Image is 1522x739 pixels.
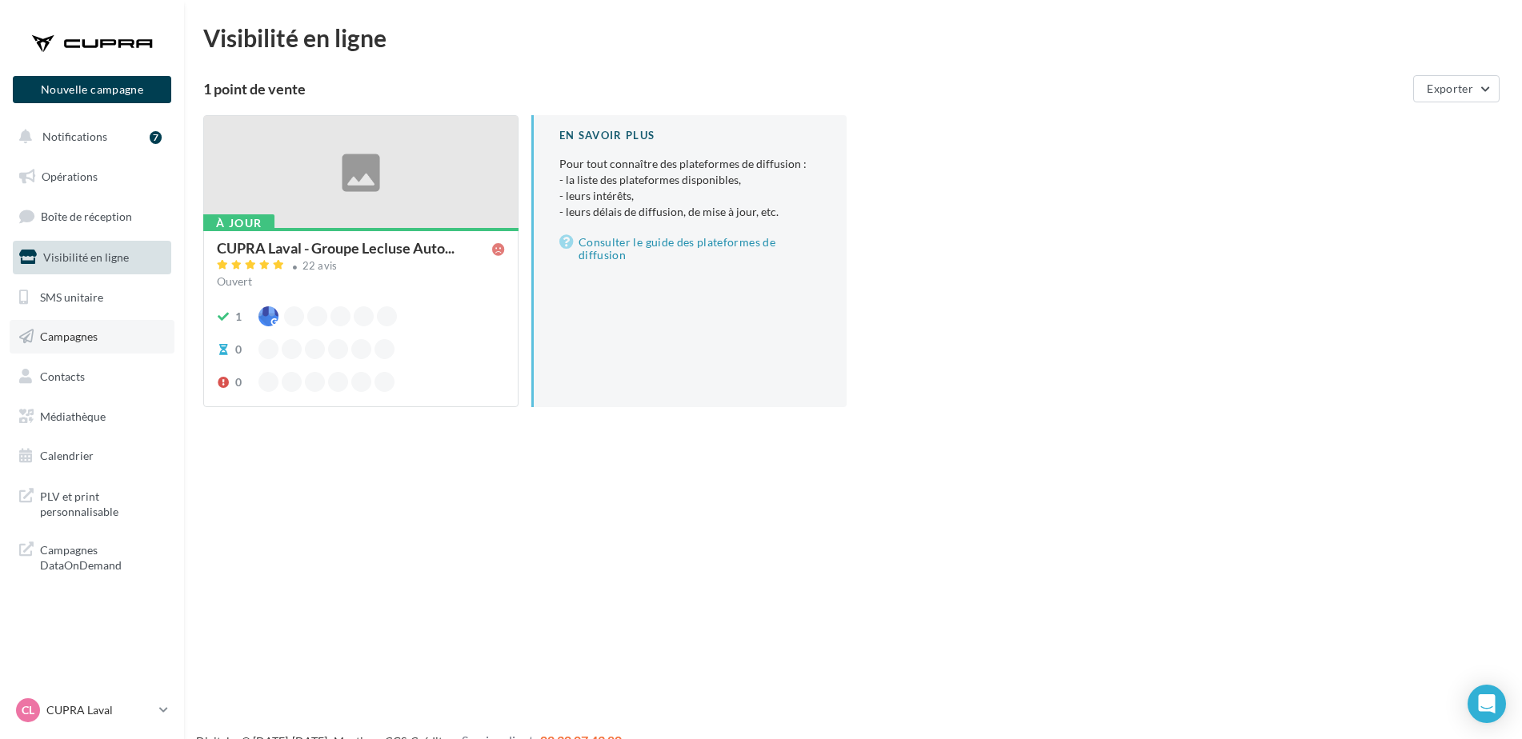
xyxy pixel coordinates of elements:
div: 1 point de vente [203,82,1407,96]
div: 22 avis [302,261,338,271]
div: 0 [235,374,242,390]
span: Campagnes DataOnDemand [40,539,165,573]
span: CL [22,702,34,718]
div: À jour [203,214,274,232]
p: CUPRA Laval [46,702,153,718]
a: Opérations [10,160,174,194]
span: Ouvert [217,274,252,288]
a: 22 avis [217,258,505,277]
a: Boîte de réception [10,199,174,234]
span: Boîte de réception [41,210,132,223]
span: Campagnes [40,330,98,343]
span: Médiathèque [40,409,106,423]
a: Contacts [10,360,174,393]
a: PLV et print personnalisable [10,479,174,526]
div: 0 [235,342,242,358]
span: PLV et print personnalisable [40,485,165,520]
span: Visibilité en ligne [43,250,129,264]
p: Pour tout connaître des plateformes de diffusion : [559,156,821,220]
a: Médiathèque [10,400,174,433]
li: - la liste des plateformes disponibles, [559,172,821,188]
span: CUPRA Laval - Groupe Lecluse Auto... [217,241,455,255]
span: SMS unitaire [40,290,103,303]
a: Consulter le guide des plateformes de diffusion [559,233,821,265]
div: 1 [235,309,242,325]
li: - leurs intérêts, [559,188,821,204]
span: Notifications [42,130,107,143]
a: Campagnes DataOnDemand [10,533,174,580]
span: Opérations [42,170,98,183]
a: CL CUPRA Laval [13,695,171,725]
button: Notifications 7 [10,120,168,154]
button: Exporter [1413,75,1500,102]
span: Calendrier [40,449,94,462]
a: Campagnes [10,320,174,354]
a: Visibilité en ligne [10,241,174,274]
span: Exporter [1427,82,1473,95]
div: En savoir plus [559,128,821,143]
li: - leurs délais de diffusion, de mise à jour, etc. [559,204,821,220]
a: Calendrier [10,439,174,473]
a: SMS unitaire [10,281,174,314]
button: Nouvelle campagne [13,76,171,103]
span: Contacts [40,369,85,383]
div: 7 [150,131,162,144]
div: Visibilité en ligne [203,26,1503,50]
div: Open Intercom Messenger [1468,685,1506,723]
